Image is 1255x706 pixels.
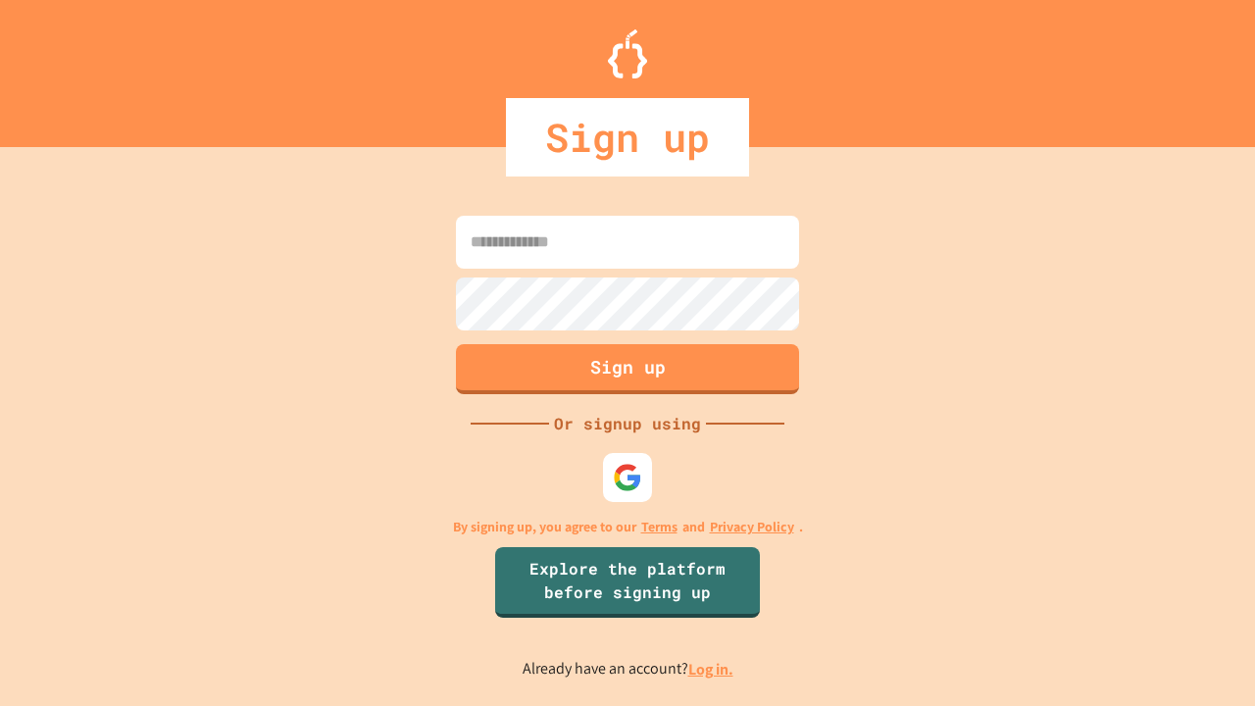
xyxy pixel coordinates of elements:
[1173,628,1235,686] iframe: chat widget
[456,344,799,394] button: Sign up
[506,98,749,176] div: Sign up
[495,547,760,618] a: Explore the platform before signing up
[523,657,733,681] p: Already have an account?
[608,29,647,78] img: Logo.svg
[1092,542,1235,626] iframe: chat widget
[641,517,678,537] a: Terms
[453,517,803,537] p: By signing up, you agree to our and .
[688,659,733,680] a: Log in.
[613,463,642,492] img: google-icon.svg
[710,517,794,537] a: Privacy Policy
[549,412,706,435] div: Or signup using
